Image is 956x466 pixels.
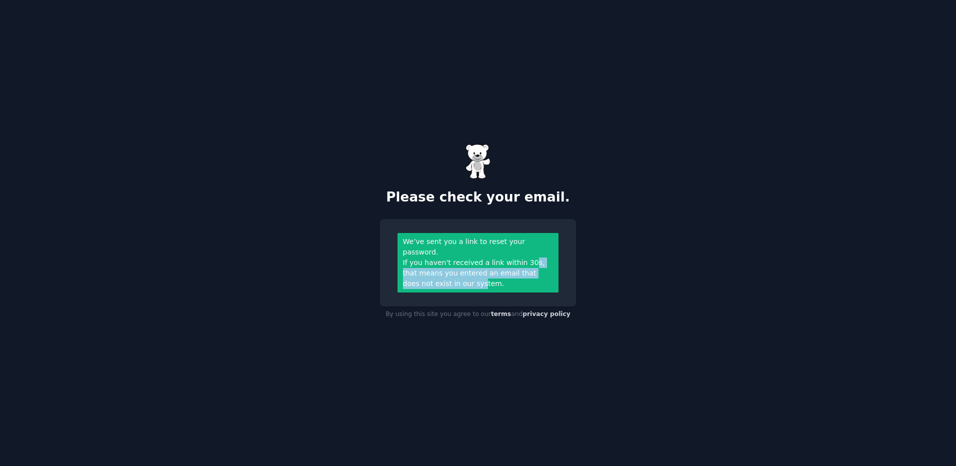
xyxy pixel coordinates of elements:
h2: Please check your email. [380,189,576,205]
a: terms [491,310,511,317]
div: We’ve sent you a link to reset your password. [403,236,553,257]
div: If you haven't received a link within 30s, that means you entered an email that does not exist in... [403,257,553,289]
img: Gummy Bear [465,144,490,179]
a: privacy policy [522,310,570,317]
div: By using this site you agree to our and [380,306,576,322]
